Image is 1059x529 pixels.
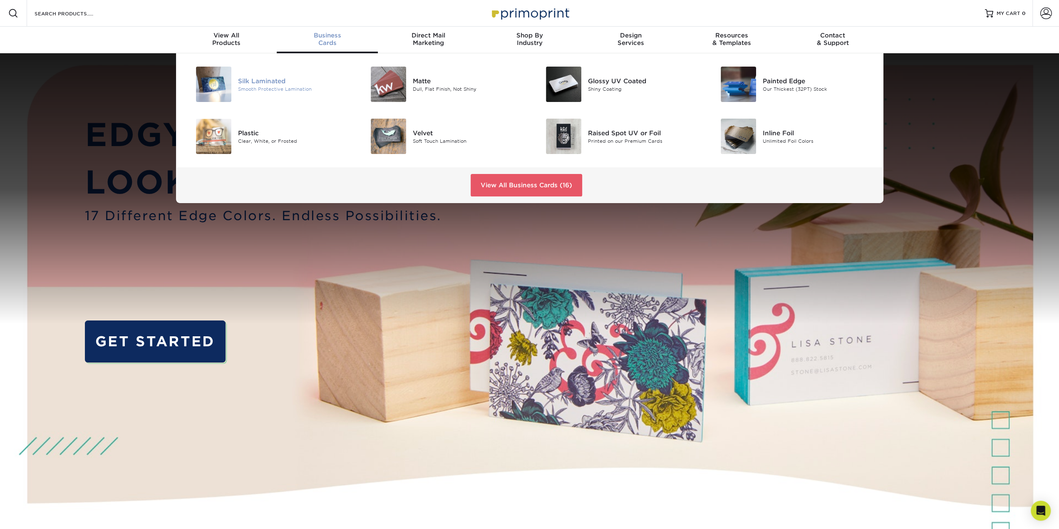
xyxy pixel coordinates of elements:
img: Glossy UV Coated Business Cards [546,67,581,102]
div: Products [176,32,277,47]
a: View All Business Cards (16) [471,174,582,196]
a: Raised Spot UV or Foil Business Cards Raised Spot UV or Foil Printed on our Premium Cards [536,115,699,157]
img: Raised Spot UV or Foil Business Cards [546,119,581,154]
div: Cards [277,32,378,47]
span: Resources [681,32,782,39]
span: View All [176,32,277,39]
span: Business [277,32,378,39]
a: Plastic Business Cards Plastic Clear, White, or Frosted [186,115,349,157]
div: Dull, Flat Finish, Not Shiny [413,85,523,92]
a: Velvet Business Cards Velvet Soft Touch Lamination [361,115,523,157]
div: Inline Foil [763,128,873,137]
div: Soft Touch Lamination [413,137,523,144]
a: Direct MailMarketing [378,27,479,53]
img: Inline Foil Business Cards [721,119,756,154]
a: Shop ByIndustry [479,27,580,53]
div: & Support [782,32,883,47]
span: Direct Mail [378,32,479,39]
div: & Templates [681,32,782,47]
a: Glossy UV Coated Business Cards Glossy UV Coated Shiny Coating [536,63,699,105]
a: Contact& Support [782,27,883,53]
div: Shiny Coating [588,85,698,92]
div: Smooth Protective Lamination [238,85,348,92]
span: Design [580,32,681,39]
div: Clear, White, or Frosted [238,137,348,144]
a: Matte Business Cards Matte Dull, Flat Finish, Not Shiny [361,63,523,105]
div: Printed on our Premium Cards [588,137,698,144]
a: Silk Laminated Business Cards Silk Laminated Smooth Protective Lamination [186,63,349,105]
img: Matte Business Cards [371,67,406,102]
div: Glossy UV Coated [588,76,698,85]
div: Plastic [238,128,348,137]
div: Unlimited Foil Colors [763,137,873,144]
a: Inline Foil Business Cards Inline Foil Unlimited Foil Colors [711,115,873,157]
div: Marketing [378,32,479,47]
span: Contact [782,32,883,39]
a: Resources& Templates [681,27,782,53]
a: GET STARTED [85,320,226,362]
img: Primoprint [488,4,571,22]
img: Painted Edge Business Cards [721,67,756,102]
img: Plastic Business Cards [196,119,231,154]
div: Velvet [413,128,523,137]
span: Shop By [479,32,580,39]
div: Raised Spot UV or Foil [588,128,698,137]
div: Matte [413,76,523,85]
div: Our Thickest (32PT) Stock [763,85,873,92]
div: Open Intercom Messenger [1031,501,1051,521]
img: Silk Laminated Business Cards [196,67,231,102]
span: 0 [1022,10,1026,16]
div: Services [580,32,681,47]
a: Painted Edge Business Cards Painted Edge Our Thickest (32PT) Stock [711,63,873,105]
div: Painted Edge [763,76,873,85]
a: DesignServices [580,27,681,53]
input: SEARCH PRODUCTS..... [34,8,115,18]
span: MY CART [997,10,1020,17]
div: Silk Laminated [238,76,348,85]
a: View AllProducts [176,27,277,53]
div: Industry [479,32,580,47]
img: Velvet Business Cards [371,119,406,154]
a: BusinessCards [277,27,378,53]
